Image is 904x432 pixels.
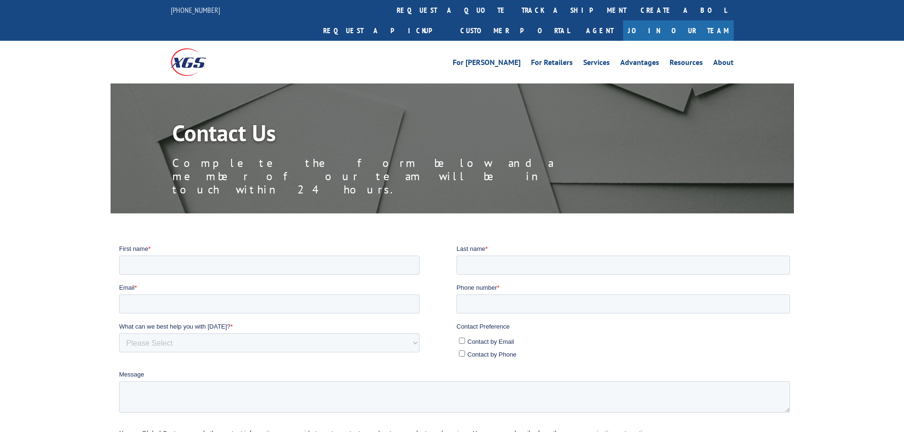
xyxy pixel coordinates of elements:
[453,20,577,41] a: Customer Portal
[577,20,623,41] a: Agent
[172,156,599,196] p: Complete the form below and a member of our team will be in touch within 24 hours.
[620,59,659,69] a: Advantages
[171,5,220,15] a: [PHONE_NUMBER]
[713,59,734,69] a: About
[583,59,610,69] a: Services
[670,59,703,69] a: Resources
[172,121,599,149] h1: Contact Us
[531,59,573,69] a: For Retailers
[453,59,521,69] a: For [PERSON_NAME]
[623,20,734,41] a: Join Our Team
[316,20,453,41] a: Request a pickup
